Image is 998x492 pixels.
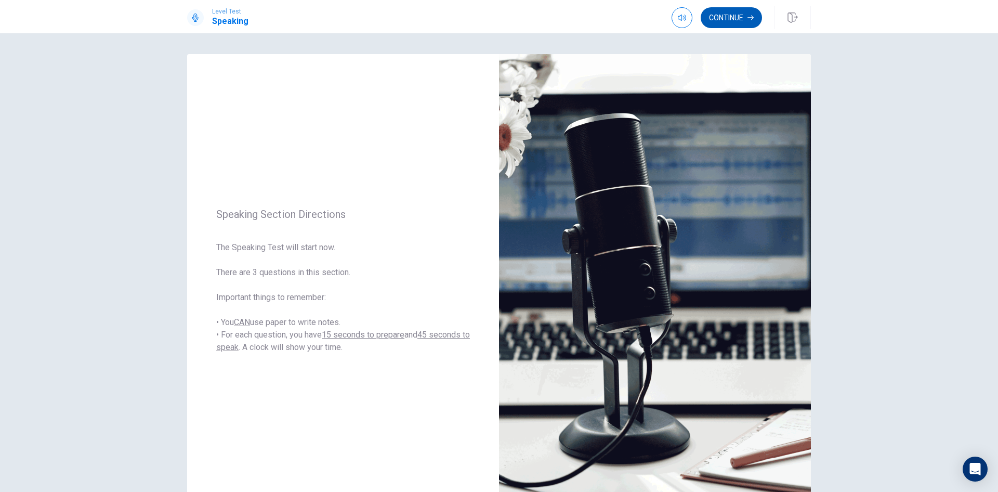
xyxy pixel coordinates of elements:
u: 15 seconds to prepare [322,330,404,340]
u: CAN [234,317,250,327]
span: Level Test [212,8,248,15]
span: The Speaking Test will start now. There are 3 questions in this section. Important things to reme... [216,241,470,354]
h1: Speaking [212,15,248,28]
span: Speaking Section Directions [216,208,470,221]
div: Open Intercom Messenger [963,457,988,482]
button: Continue [701,7,762,28]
